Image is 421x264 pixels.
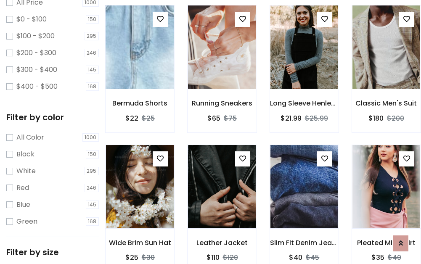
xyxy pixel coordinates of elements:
h6: Long Sleeve Henley T-Shirt [270,99,339,107]
h6: $110 [207,253,220,261]
span: 246 [85,184,99,192]
label: $0 - $100 [16,14,47,24]
label: $200 - $300 [16,48,56,58]
h5: Filter by color [6,112,99,122]
span: 145 [86,66,99,74]
h6: Pleated Midi Skirt [352,239,421,247]
span: 150 [86,15,99,24]
span: 295 [85,167,99,175]
label: $400 - $500 [16,82,58,92]
h6: Leather Jacket [188,239,256,247]
del: $45 [306,253,319,262]
h5: Filter by size [6,247,99,257]
span: 246 [85,49,99,57]
h6: Bermuda Shorts [106,99,174,107]
label: Black [16,149,34,159]
h6: $21.99 [281,114,302,122]
del: $40 [388,253,401,262]
h6: $22 [125,114,138,122]
h6: $35 [371,253,384,261]
h6: Slim Fit Denim Jeans [270,239,339,247]
span: 145 [86,201,99,209]
h6: $25 [125,253,138,261]
del: $25.99 [305,114,328,123]
span: 168 [86,217,99,226]
h6: Wide Brim Sun Hat [106,239,174,247]
del: $200 [387,114,404,123]
h6: Classic Men's Suit [352,99,421,107]
span: 295 [85,32,99,40]
label: White [16,166,36,176]
label: Red [16,183,29,193]
span: 150 [86,150,99,158]
del: $25 [142,114,155,123]
label: $100 - $200 [16,31,55,41]
label: $300 - $400 [16,65,57,75]
h6: $180 [368,114,384,122]
label: All Color [16,132,44,143]
del: $30 [142,253,155,262]
label: Green [16,216,37,227]
label: Blue [16,200,30,210]
span: 1000 [82,133,99,142]
span: 168 [86,82,99,91]
h6: $40 [289,253,302,261]
h6: Running Sneakers [188,99,256,107]
del: $120 [223,253,238,262]
del: $75 [224,114,237,123]
h6: $65 [207,114,220,122]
